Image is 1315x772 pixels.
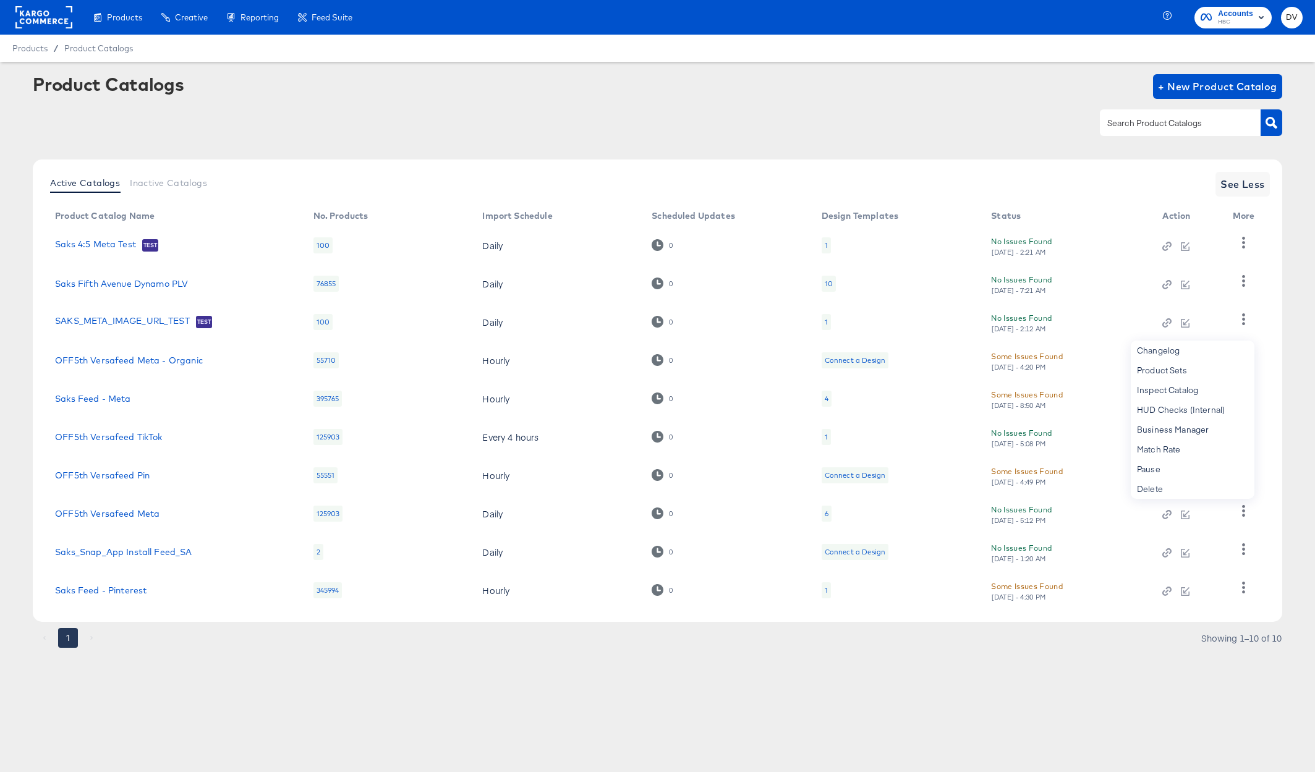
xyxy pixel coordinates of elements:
[668,241,673,250] div: 0
[58,628,78,648] button: page 1
[50,178,120,188] span: Active Catalogs
[668,318,673,326] div: 0
[55,585,147,595] a: Saks Feed - Pinterest
[652,546,673,558] div: 0
[991,388,1063,410] button: Some Issues Found[DATE] - 8:50 AM
[668,509,673,518] div: 0
[55,316,190,328] a: SAKS_META_IMAGE_URL_TEST
[313,391,343,407] div: 395765
[991,593,1047,601] div: [DATE] - 4:30 PM
[142,240,159,250] span: Test
[991,465,1063,486] button: Some Issues Found[DATE] - 4:49 PM
[1286,11,1298,25] span: DV
[668,471,673,480] div: 0
[825,585,828,595] div: 1
[1281,7,1303,28] button: DV
[652,354,673,366] div: 0
[981,206,1152,226] th: Status
[991,401,1047,410] div: [DATE] - 8:50 AM
[313,352,339,368] div: 55710
[825,432,828,442] div: 1
[652,211,735,221] div: Scheduled Updates
[313,276,339,292] div: 76855
[48,43,64,53] span: /
[472,341,642,380] td: Hourly
[55,211,155,221] div: Product Catalog Name
[107,12,142,22] span: Products
[1153,74,1282,99] button: + New Product Catalog
[652,392,673,404] div: 0
[55,432,162,442] a: OFF5th Versafeed TikTok
[652,278,673,289] div: 0
[313,582,343,598] div: 345994
[825,317,828,327] div: 1
[991,478,1047,486] div: [DATE] - 4:49 PM
[55,509,160,519] a: OFF5th Versafeed Meta
[55,355,203,365] a: OFF5th Versafeed Meta - Organic
[240,12,279,22] span: Reporting
[1194,7,1272,28] button: AccountsHBC
[825,279,833,289] div: 10
[822,429,831,445] div: 1
[991,350,1063,371] button: Some Issues Found[DATE] - 4:20 PM
[55,279,188,289] a: Saks Fifth Avenue Dynamo PLV
[991,363,1047,371] div: [DATE] - 4:20 PM
[1215,172,1270,197] button: See Less
[991,388,1063,401] div: Some Issues Found
[652,507,673,519] div: 0
[668,279,673,288] div: 0
[313,467,338,483] div: 55551
[822,506,832,522] div: 6
[1131,341,1254,360] div: Changelog
[64,43,133,53] a: Product Catalogs
[1131,420,1254,439] div: Business Manager
[822,391,832,407] div: 4
[1220,176,1265,193] span: See Less
[822,467,888,483] div: Connect a Design
[55,470,150,480] a: OFF5th Versafeed Pin
[991,580,1063,593] div: Some Issues Found
[652,584,673,596] div: 0
[1223,206,1270,226] th: More
[1158,78,1277,95] span: + New Product Catalog
[313,211,368,221] div: No. Products
[472,456,642,494] td: Hourly
[1218,17,1253,27] span: HBC
[991,350,1063,363] div: Some Issues Found
[472,494,642,533] td: Daily
[313,506,343,522] div: 125903
[825,509,828,519] div: 6
[825,394,828,404] div: 4
[1131,479,1254,499] div: Delete
[652,431,673,443] div: 0
[33,74,184,94] div: Product Catalogs
[472,226,642,265] td: Daily
[1131,439,1254,459] div: Match Rate
[472,303,642,341] td: Daily
[55,394,130,404] a: Saks Feed - Meta
[822,276,836,292] div: 10
[472,571,642,609] td: Hourly
[55,239,136,252] a: Saks 4:5 Meta Test
[822,237,831,253] div: 1
[822,314,831,330] div: 1
[825,240,828,250] div: 1
[482,211,552,221] div: Import Schedule
[472,533,642,571] td: Daily
[55,547,192,557] a: Saks_Snap_App Install Feed_SA
[825,470,885,480] div: Connect a Design
[313,544,323,560] div: 2
[313,429,343,445] div: 125903
[313,237,333,253] div: 100
[1131,360,1254,380] div: Product Sets
[1131,380,1254,400] div: Inspect Catalog
[668,394,673,403] div: 0
[668,586,673,595] div: 0
[472,265,642,303] td: Daily
[991,465,1063,478] div: Some Issues Found
[312,12,352,22] span: Feed Suite
[822,211,898,221] div: Design Templates
[1201,634,1282,642] div: Showing 1–10 of 10
[1218,7,1253,20] span: Accounts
